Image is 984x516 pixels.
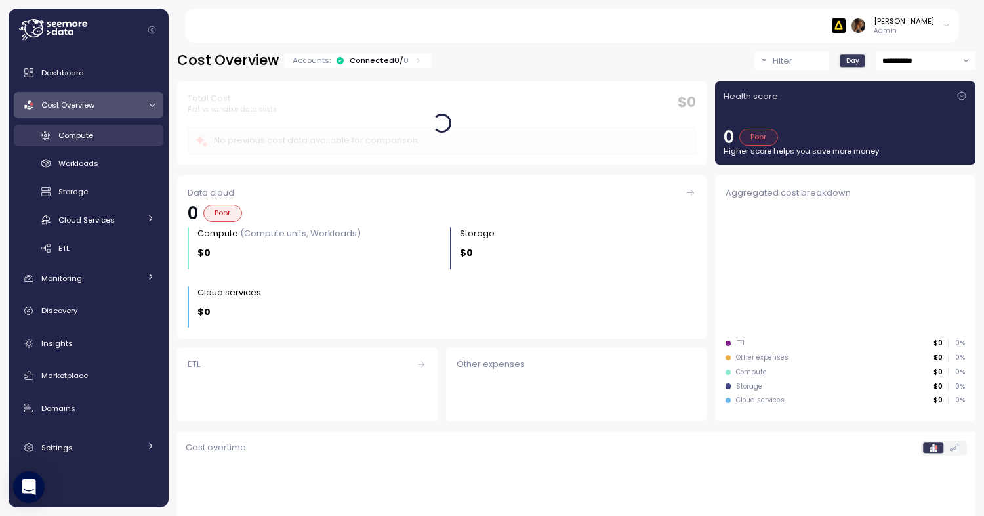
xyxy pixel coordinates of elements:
[14,330,163,356] a: Insights
[203,205,242,222] div: Poor
[739,129,778,146] div: Poor
[460,246,473,261] p: $0
[58,186,88,197] span: Storage
[754,51,829,70] button: Filter
[949,382,964,391] p: 0 %
[724,90,778,103] p: Health score
[14,237,163,259] a: ETL
[58,215,115,225] span: Cloud Services
[14,298,163,324] a: Discovery
[41,403,75,414] span: Domains
[177,51,279,70] h2: Cost Overview
[14,181,163,203] a: Storage
[933,382,943,391] p: $0
[186,441,246,454] p: Cost overtime
[949,339,964,348] p: 0 %
[197,246,211,261] p: $0
[460,227,495,240] div: Storage
[14,209,163,230] a: Cloud Services
[284,53,431,68] div: Accounts:Connected0/0
[41,273,82,284] span: Monitoring
[197,286,261,299] div: Cloud services
[188,186,696,200] div: Data cloud
[933,368,943,377] p: $0
[41,370,88,381] span: Marketplace
[933,396,943,405] p: $0
[949,396,964,405] p: 0 %
[724,129,734,146] p: 0
[14,362,163,389] a: Marketplace
[58,158,98,169] span: Workloads
[188,205,198,222] p: 0
[58,130,93,140] span: Compute
[13,471,45,503] div: Open Intercom Messenger
[851,18,865,32] img: ACg8ocLFKfaHXE38z_35D9oG4qLrdLeB_OJFy4BOGq8JL8YSOowJeg=s96-c
[736,368,767,377] div: Compute
[14,125,163,146] a: Compute
[773,54,792,68] p: Filter
[736,382,762,391] div: Storage
[949,353,964,362] p: 0 %
[14,92,163,118] a: Cost Overview
[949,368,964,377] p: 0 %
[726,186,965,200] div: Aggregated cost breakdown
[14,435,163,461] a: Settings
[240,227,361,240] p: (Compute units, Workloads)
[41,100,94,110] span: Cost Overview
[457,358,696,371] div: Other expenses
[293,55,331,66] p: Accounts:
[724,146,967,156] p: Higher score helps you save more money
[933,339,943,348] p: $0
[874,26,934,35] p: Admin
[846,56,859,66] span: Day
[41,68,84,78] span: Dashboard
[350,55,409,66] div: Connected 0 /
[188,358,427,371] div: ETL
[832,18,846,32] img: 6628aa71fabf670d87b811be.PNG
[14,60,163,86] a: Dashboard
[41,305,77,316] span: Discovery
[144,25,160,35] button: Collapse navigation
[14,153,163,175] a: Workloads
[736,353,789,362] div: Other expenses
[736,339,746,348] div: ETL
[14,265,163,291] a: Monitoring
[197,227,361,240] div: Compute
[58,243,70,253] span: ETL
[41,338,73,349] span: Insights
[197,305,211,320] p: $0
[177,347,438,421] a: ETL
[933,353,943,362] p: $0
[403,55,409,66] p: 0
[874,16,934,26] div: [PERSON_NAME]
[736,396,785,405] div: Cloud services
[14,395,163,421] a: Domains
[177,175,707,338] a: Data cloud0PoorCompute (Compute units, Workloads)$0Storage $0Cloud services $0
[41,442,73,453] span: Settings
